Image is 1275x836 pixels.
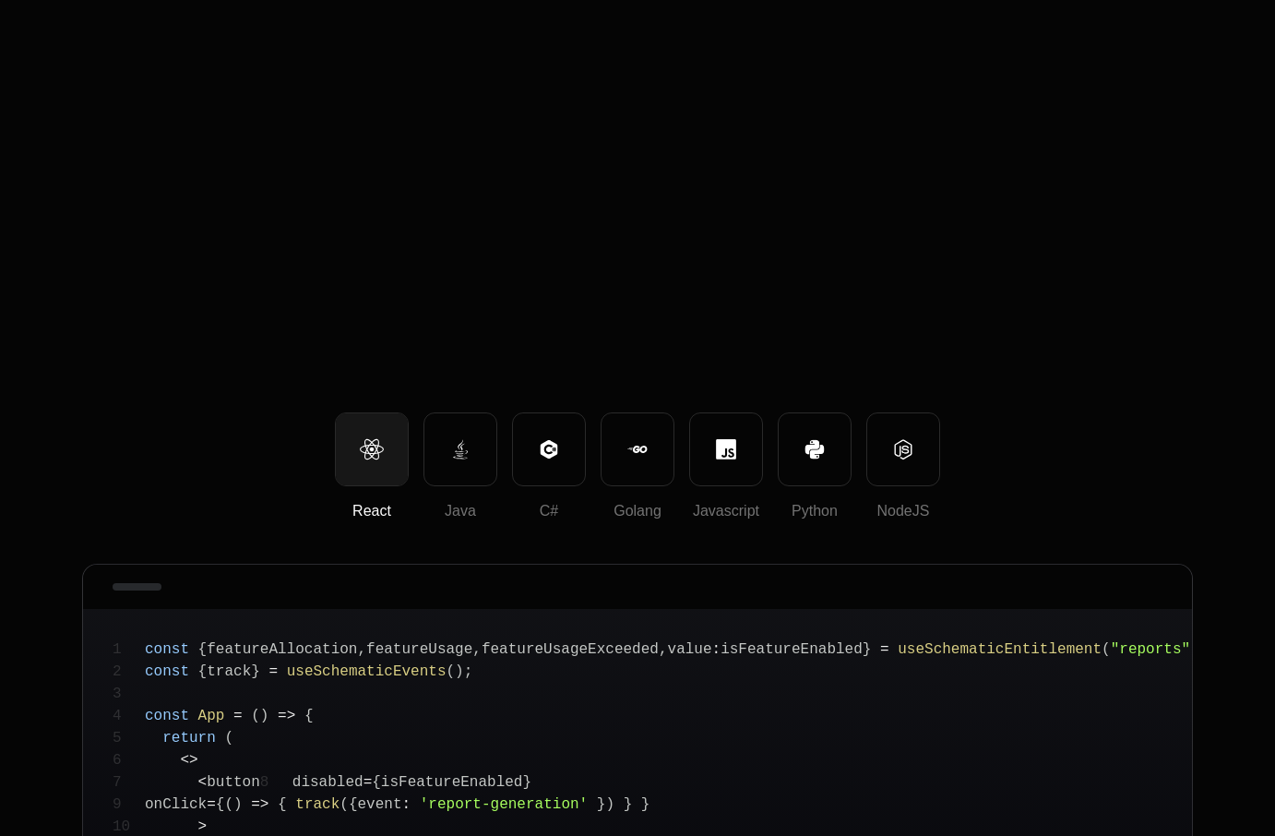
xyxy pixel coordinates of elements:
span: useSchematicEntitlement [898,641,1102,658]
span: = [233,708,243,724]
span: featureUsageExceeded [482,641,659,658]
span: < [180,752,189,769]
span: : [712,641,721,658]
span: ( [224,796,233,813]
span: const [145,708,189,724]
span: } [641,796,650,813]
span: 8 [260,771,292,794]
span: ( [1102,641,1111,658]
span: featureAllocation [207,641,357,658]
span: , [472,641,482,658]
div: Java [424,500,496,522]
span: { [278,796,287,813]
span: , [659,641,668,658]
span: } [522,774,531,791]
span: } [597,796,606,813]
span: : [402,796,411,813]
div: NodeJS [867,500,939,522]
span: const [145,663,189,680]
span: 'report-generation' [420,796,588,813]
div: React [336,500,408,522]
span: { [372,774,381,791]
span: ( [340,796,349,813]
span: } [251,663,260,680]
span: ) [260,708,269,724]
span: ; [464,663,473,680]
div: Javascript [690,500,762,522]
button: NodeJS [866,412,940,486]
span: event [358,796,402,813]
span: = [880,641,889,658]
span: 9 [113,794,145,816]
span: > [189,752,198,769]
span: button [207,774,260,791]
span: } [863,641,872,658]
span: isFeatureEnabled [381,774,523,791]
span: featureUsage [366,641,472,658]
span: { [198,663,208,680]
span: ( [224,730,233,746]
div: Python [779,500,851,522]
span: 3 [113,683,145,705]
button: Javascript [689,412,763,486]
button: React [335,412,409,486]
button: C# [512,412,586,486]
span: { [216,796,225,813]
span: < [198,774,208,791]
span: App [198,708,225,724]
span: track [295,796,340,813]
span: return [162,730,216,746]
span: = [268,663,278,680]
span: 4 [113,705,145,727]
span: ( [447,663,456,680]
span: isFeatureEnabled [721,641,863,658]
button: Python [778,412,852,486]
span: , [357,641,366,658]
span: ( [251,708,260,724]
span: disabled [292,774,363,791]
button: Golang [601,412,674,486]
span: onClick [145,796,207,813]
span: { [198,641,208,658]
div: C# [513,500,585,522]
span: useSchematicEvents [287,663,447,680]
span: track [207,663,251,680]
span: ) [233,796,243,813]
span: ) [455,663,464,680]
span: = [363,774,373,791]
span: = [207,796,216,813]
span: ) [1190,641,1199,658]
span: 1 [113,639,145,661]
span: 5 [113,727,145,749]
span: { [349,796,358,813]
button: Java [423,412,497,486]
span: const [145,641,189,658]
span: => [251,796,268,813]
span: "reports" [1111,641,1190,658]
span: { [304,708,314,724]
span: 2 [113,661,145,683]
span: value [668,641,712,658]
span: } [624,796,633,813]
span: ) [605,796,614,813]
span: => [278,708,295,724]
span: 6 [113,749,145,771]
div: Golang [602,500,673,522]
span: > [198,818,208,835]
span: 7 [113,771,145,794]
